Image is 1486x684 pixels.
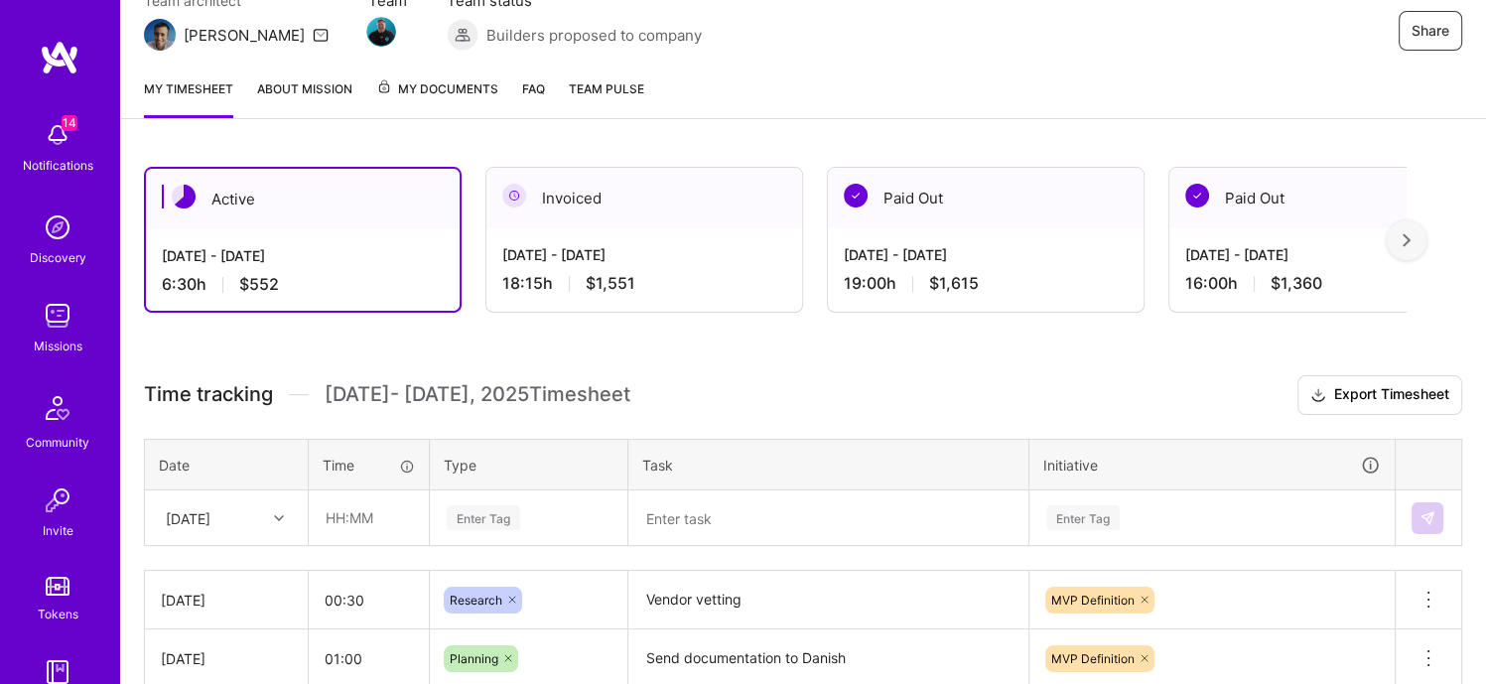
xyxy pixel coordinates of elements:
div: Discovery [30,247,86,268]
div: [DATE] - [DATE] [844,244,1128,265]
span: $1,360 [1271,273,1322,294]
span: Planning [450,651,498,666]
span: Research [450,593,502,608]
img: Builders proposed to company [447,19,478,51]
div: 18:15 h [502,273,786,294]
input: HH:MM [310,491,428,544]
div: Invite [43,520,73,541]
a: Team Member Avatar [368,15,394,49]
img: tokens [46,577,69,596]
img: Invoiced [502,184,526,207]
input: HH:MM [309,574,429,626]
div: 6:30 h [162,274,444,295]
div: [DATE] [166,507,210,528]
div: Community [26,432,89,453]
div: Enter Tag [447,502,520,533]
img: discovery [38,207,77,247]
th: Type [430,439,628,490]
span: $552 [239,274,279,295]
button: Export Timesheet [1297,375,1462,415]
div: [DATE] [161,590,292,611]
div: Active [146,169,460,229]
img: bell [38,115,77,155]
div: Tokens [38,604,78,624]
span: Time tracking [144,382,273,407]
img: logo [40,40,79,75]
a: My Documents [376,78,498,118]
div: [PERSON_NAME] [184,25,305,46]
span: MVP Definition [1051,593,1135,608]
span: My Documents [376,78,498,100]
div: [DATE] - [DATE] [162,245,444,266]
span: $1,551 [586,273,635,294]
div: 19:00 h [844,273,1128,294]
div: Time [323,455,415,476]
div: 16:00 h [1185,273,1469,294]
i: icon Chevron [274,513,284,523]
img: Team Architect [144,19,176,51]
div: [DATE] - [DATE] [1185,244,1469,265]
span: Share [1412,21,1449,41]
img: Paid Out [1185,184,1209,207]
img: Active [172,185,196,208]
div: [DATE] [161,648,292,669]
img: Community [34,384,81,432]
span: MVP Definition [1051,651,1135,666]
th: Date [145,439,309,490]
div: Initiative [1043,454,1381,477]
img: Team Member Avatar [366,17,396,47]
div: Paid Out [828,168,1144,228]
div: Notifications [23,155,93,176]
i: icon Download [1310,385,1326,406]
div: [DATE] - [DATE] [502,244,786,265]
div: Paid Out [1169,168,1485,228]
th: Task [628,439,1029,490]
a: My timesheet [144,78,233,118]
span: $1,615 [929,273,979,294]
img: Submit [1419,510,1435,526]
a: FAQ [522,78,545,118]
button: Share [1399,11,1462,51]
img: right [1403,233,1411,247]
img: Paid Out [844,184,868,207]
span: [DATE] - [DATE] , 2025 Timesheet [325,382,630,407]
span: Team Pulse [569,81,644,96]
div: Missions [34,336,82,356]
span: 14 [62,115,77,131]
img: Invite [38,480,77,520]
span: Builders proposed to company [486,25,702,46]
img: teamwork [38,296,77,336]
div: Enter Tag [1046,502,1120,533]
a: Team Pulse [569,78,644,118]
a: About Mission [257,78,352,118]
i: icon Mail [313,27,329,43]
textarea: Vendor vetting [630,573,1026,627]
div: Invoiced [486,168,802,228]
